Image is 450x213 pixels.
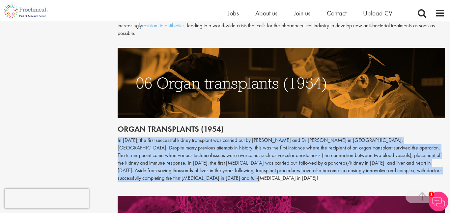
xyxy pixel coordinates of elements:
img: Chatbot [429,192,448,211]
h2: Organ transplants (1954) [118,125,445,133]
a: About us [255,9,277,17]
span: 1 [429,192,434,197]
a: resistant to antibiotics [142,22,184,29]
iframe: reCAPTCHA [5,189,89,208]
a: Upload CV [363,9,392,17]
a: Jobs [228,9,239,17]
a: Join us [294,9,310,17]
p: In [DATE], the first successful kidney transplant was carried out by [PERSON_NAME] and Dr [PERSON... [118,137,445,182]
a: Contact [327,9,347,17]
